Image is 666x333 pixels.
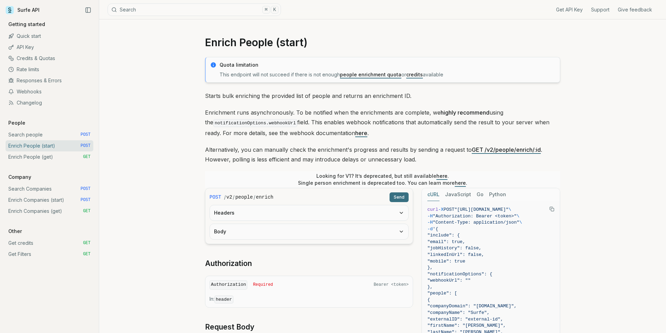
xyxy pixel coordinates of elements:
p: People [6,119,28,126]
a: Surfe API [6,5,40,15]
p: In: [210,295,409,303]
span: "notificationOptions": { [427,272,492,277]
p: Quota limitation [220,61,556,68]
button: Collapse Sidebar [83,5,93,15]
a: people enrichment quota [340,72,401,77]
span: "firstName": "[PERSON_NAME]", [427,323,506,328]
a: Responses & Errors [6,75,93,86]
a: Enrich Companies (get) GET [6,206,93,217]
span: POST [210,194,221,201]
span: \ [516,214,519,219]
span: { [427,297,430,302]
code: v2 [227,194,232,201]
span: "Authorization: Bearer <token>" [433,214,517,219]
button: Body [210,224,408,239]
a: Rate limits [6,64,93,75]
span: }, [427,284,433,290]
span: -H [427,220,433,225]
span: / [254,194,255,201]
button: JavaScript [445,188,471,201]
span: GET [83,208,91,214]
span: "jobHistory": false, [427,245,481,251]
span: "Content-Type: application/json" [433,220,520,225]
span: "[URL][DOMAIN_NAME]" [454,207,509,212]
a: Get Filters GET [6,249,93,260]
span: -H [427,214,433,219]
a: Request Body [205,322,254,332]
a: Enrich Companies (start) POST [6,194,93,206]
h1: Enrich People (start) [205,36,560,49]
a: credits [406,72,423,77]
p: Company [6,174,34,181]
span: POST [444,207,454,212]
kbd: ⌘ [262,6,270,14]
a: Search Companies POST [6,183,93,194]
span: curl [427,207,438,212]
a: Search people POST [6,129,93,140]
span: "email": true, [427,239,465,244]
button: Copy Text [547,204,557,214]
span: "companyDomain": "[DOMAIN_NAME]", [427,303,516,309]
p: Enrichment runs asynchronously. To be notified when the enrichments are complete, we using the fi... [205,108,560,138]
a: API Key [6,42,93,53]
a: Credits & Quotas [6,53,93,64]
span: -X [438,207,444,212]
span: "externalID": "external-id", [427,317,503,322]
span: / [233,194,234,201]
span: \ [519,220,522,225]
a: Give feedback [618,6,652,13]
a: Authorization [205,259,252,268]
p: This endpoint will not succeed if there is not enough or available [220,71,556,78]
strong: highly recommend [441,109,489,116]
span: "webhookUrl": "" [427,278,471,283]
span: Required [253,282,273,288]
a: GET /v2/people/enrich/:id [472,146,541,153]
code: Authorization [210,280,247,290]
button: Search⌘K [108,3,281,16]
a: Get API Key [556,6,583,13]
span: POST [80,143,91,149]
code: people [235,194,253,201]
a: Support [591,6,609,13]
code: header [214,295,233,303]
a: here [436,173,447,179]
span: POST [80,197,91,203]
span: / [224,194,226,201]
a: Get credits GET [6,238,93,249]
span: '{ [433,226,438,232]
span: \ [509,207,511,212]
p: Other [6,228,25,235]
a: Enrich People (start) POST [6,140,93,151]
button: Headers [210,205,408,220]
a: Enrich People (get) GET [6,151,93,163]
a: here [355,130,367,136]
span: Bearer <token> [374,282,409,288]
a: here [455,180,466,186]
span: "linkedInUrl": false, [427,252,484,257]
button: Python [489,188,506,201]
span: "mobile": true [427,259,465,264]
span: "people": [ [427,291,457,296]
span: "companyName": "Surfe", [427,310,489,315]
span: GET [83,251,91,257]
span: -d [427,226,433,232]
kbd: K [271,6,279,14]
code: notificationOptions.webhookUrl [213,119,297,127]
button: cURL [427,188,439,201]
p: Starts bulk enriching the provided list of people and returns an enrichment ID. [205,91,560,101]
p: Alternatively, you can manually check the enrichment's progress and results by sending a request ... [205,145,560,164]
span: POST [80,186,91,192]
span: GET [83,240,91,246]
p: Looking for V1? It’s deprecated, but still available . Single person enrichment is deprecated too... [298,173,467,186]
span: POST [80,132,91,138]
p: Getting started [6,21,48,28]
a: Quick start [6,31,93,42]
button: Go [477,188,484,201]
a: Webhooks [6,86,93,97]
span: }, [427,265,433,270]
a: Changelog [6,97,93,108]
span: GET [83,154,91,160]
span: "include": { [427,233,460,238]
button: Send [390,192,409,202]
code: enrich [256,194,273,201]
